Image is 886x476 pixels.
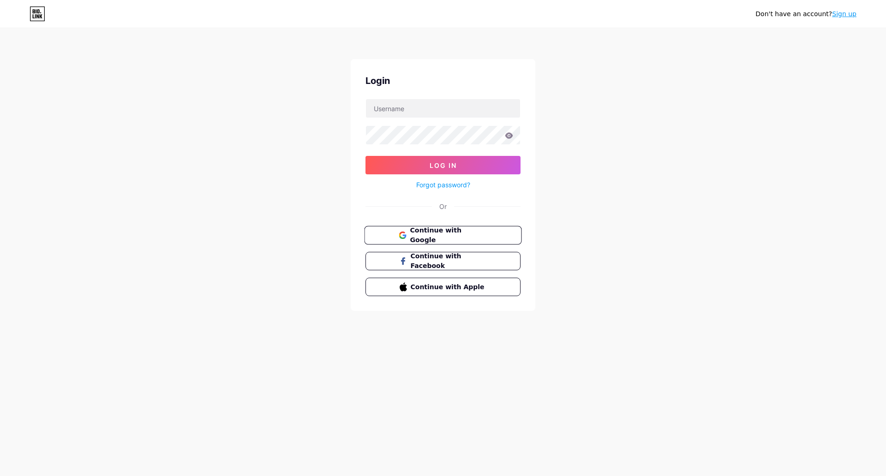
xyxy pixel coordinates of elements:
[365,226,521,244] a: Continue with Google
[365,74,521,88] div: Login
[411,282,487,292] span: Continue with Apple
[755,9,856,19] div: Don't have an account?
[366,99,520,118] input: Username
[439,202,447,211] div: Or
[365,252,521,270] button: Continue with Facebook
[365,156,521,174] button: Log In
[430,161,457,169] span: Log In
[411,251,487,271] span: Continue with Facebook
[832,10,856,18] a: Sign up
[416,180,470,190] a: Forgot password?
[364,226,521,245] button: Continue with Google
[410,226,487,245] span: Continue with Google
[365,278,521,296] button: Continue with Apple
